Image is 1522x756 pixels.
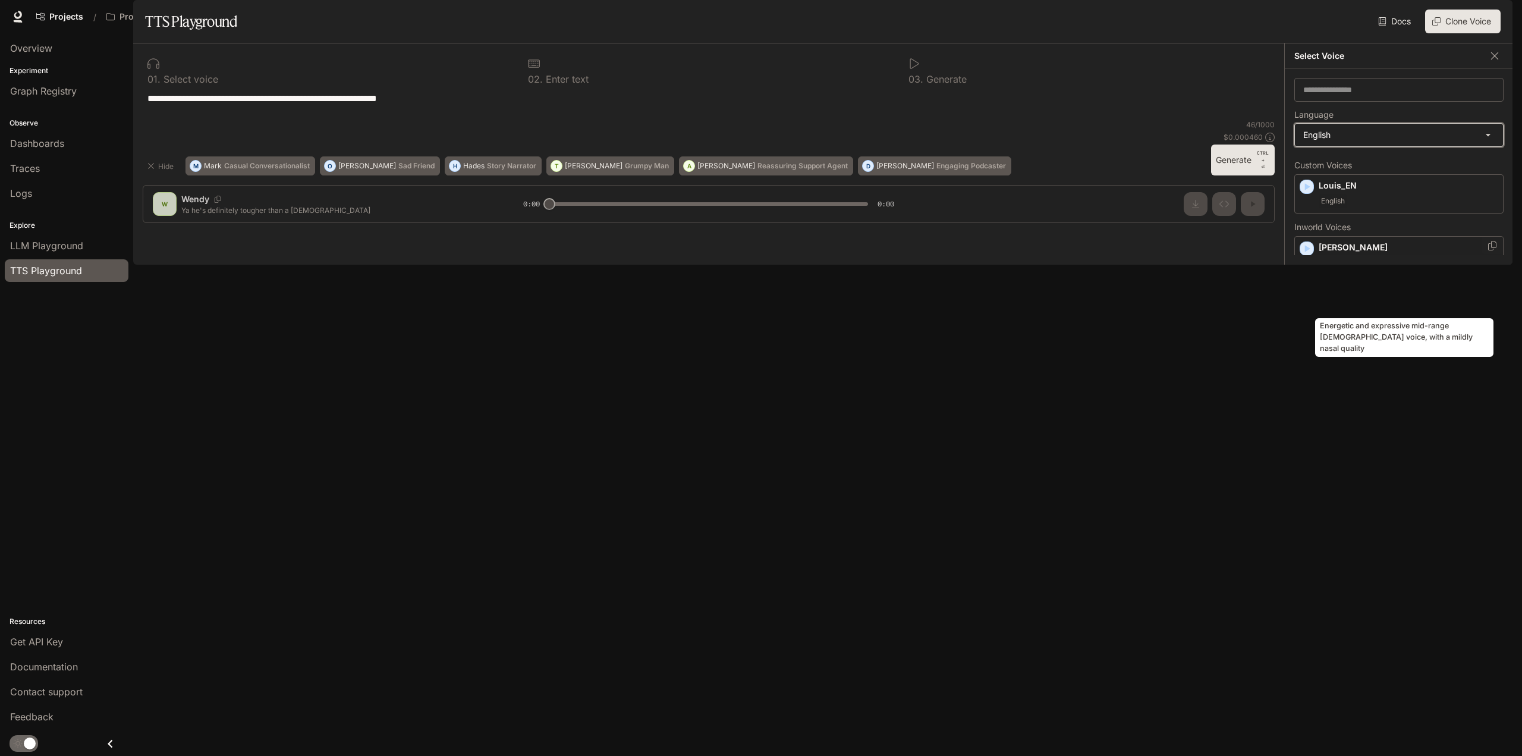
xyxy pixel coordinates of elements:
div: H [449,156,460,175]
p: Inworld Voices [1294,223,1504,231]
p: [PERSON_NAME] [876,162,934,170]
button: Clone Voice [1425,10,1501,33]
p: [PERSON_NAME] [697,162,755,170]
p: [PERSON_NAME] [1319,241,1498,253]
span: Projects [49,12,83,22]
p: Engaging Podcaster [936,162,1006,170]
p: Louis_EN [1319,180,1498,192]
button: T[PERSON_NAME]Grumpy Man [546,156,674,175]
div: D [863,156,873,175]
p: Enter text [543,74,589,84]
div: Energetic and expressive mid-range [DEMOGRAPHIC_DATA] voice, with a mildly nasal quality [1315,318,1493,357]
p: Reassuring Support Agent [757,162,848,170]
p: ⏎ [1256,149,1270,171]
p: 0 3 . [908,74,923,84]
p: 0 1 . [147,74,161,84]
div: A [684,156,694,175]
p: [PERSON_NAME] [565,162,622,170]
button: HHadesStory Narrator [445,156,542,175]
p: Casual Conversationalist [224,162,310,170]
button: Hide [143,156,181,175]
a: Go to projects [31,5,89,29]
span: English [1319,194,1347,208]
div: M [190,156,201,175]
div: / [89,11,101,23]
button: Open workspace menu [101,5,205,29]
p: Language [1294,111,1334,119]
a: Docs [1376,10,1416,33]
p: [PERSON_NAME] [338,162,396,170]
p: Energetic and expressive mid-range male voice, with a mildly nasal quality [1319,253,1498,275]
div: T [551,156,562,175]
p: Mark [204,162,222,170]
p: Sad Friend [398,162,435,170]
button: A[PERSON_NAME]Reassuring Support Agent [679,156,853,175]
p: Generate [923,74,967,84]
button: MMarkCasual Conversationalist [185,156,315,175]
p: Hades [463,162,485,170]
p: 0 2 . [528,74,543,84]
h1: TTS Playground [145,10,237,33]
button: O[PERSON_NAME]Sad Friend [320,156,440,175]
div: English [1295,124,1503,146]
button: D[PERSON_NAME]Engaging Podcaster [858,156,1011,175]
p: 46 / 1000 [1246,120,1275,130]
div: O [325,156,335,175]
p: Select voice [161,74,218,84]
p: CTRL + [1256,149,1270,164]
p: $ 0.000460 [1224,132,1263,142]
button: GenerateCTRL +⏎ [1211,145,1275,175]
p: Story Narrator [487,162,536,170]
p: Grumpy Man [625,162,669,170]
p: Project [PERSON_NAME] [120,12,186,22]
button: Copy Voice ID [1486,241,1498,250]
p: Custom Voices [1294,161,1504,170]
